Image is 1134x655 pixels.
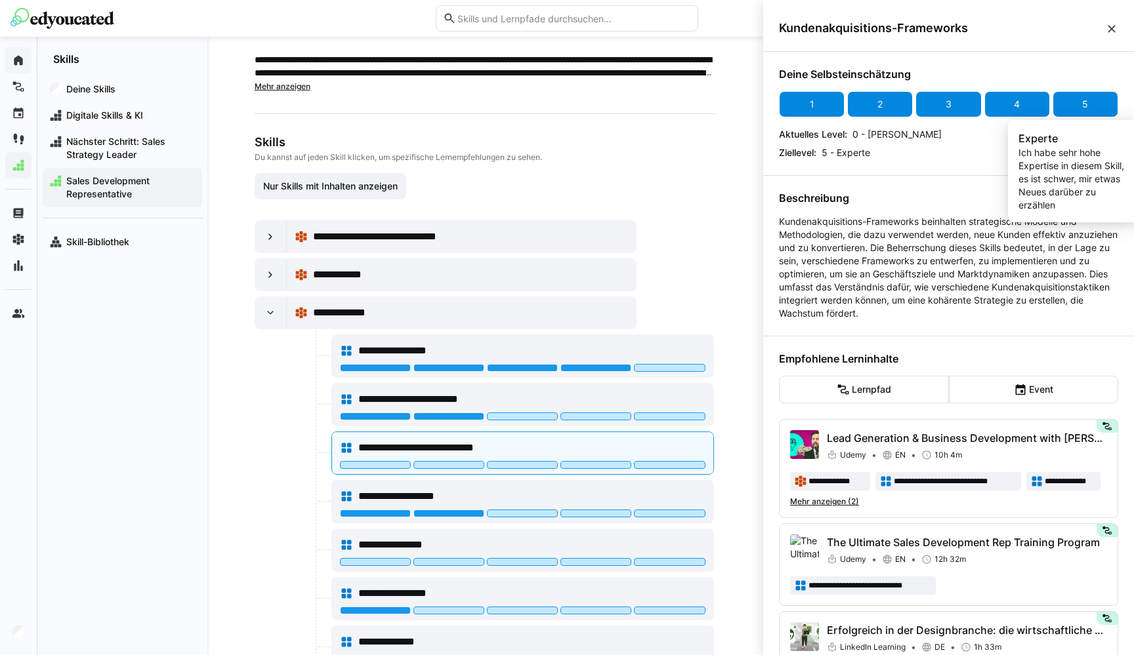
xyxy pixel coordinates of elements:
h4: Empfohlene Lerninhalte [779,352,1118,365]
button: Nur Skills mit Inhalten anzeigen [255,173,406,199]
p: 0 - [PERSON_NAME] [852,128,942,141]
div: 3 [946,98,952,111]
p: Erfolgreich in der Designbranche: die wirtschaftliche Basis [827,622,1107,638]
p: Ziellevel: [779,146,816,159]
h4: Beschreibung [779,191,1118,205]
p: 5 - Experte [822,146,870,159]
span: Mehr anzeigen (2) [790,496,859,507]
span: Mehr anzeigen [255,81,310,91]
input: Skills und Lernpfade durchsuchen… [456,12,691,24]
span: Udemy [840,450,866,460]
h4: Deine Selbsteinschätzung [779,68,1118,81]
span: 1h 33m [974,642,1001,652]
span: EN [895,450,906,460]
img: Lead Generation & Business Development with Dekker [790,430,819,459]
img: Erfolgreich in der Designbranche: die wirtschaftliche Basis [790,622,819,651]
span: LinkedIn Learning [840,642,906,652]
span: DE [934,642,945,652]
span: Digitale Skills & KI [64,109,196,122]
span: Nur Skills mit Inhalten anzeigen [261,180,400,193]
span: Sales Development Representative [64,174,196,201]
div: 5 [1082,98,1088,111]
div: 1 [810,98,814,111]
eds-button-option: Lernpfad [779,376,949,403]
div: 4 [1014,98,1020,111]
span: Udemy [840,554,866,565]
eds-button-option: Event [949,376,1119,403]
p: Lead Generation & Business Development with [PERSON_NAME] [827,430,1107,446]
p: Kundenakquisitions-Frameworks beinhalten strategische Modelle und Methodologien, die dazu verwend... [779,215,1118,320]
h3: Skills [255,135,714,149]
span: 12h 32m [934,554,966,565]
span: Nächster Schritt: Sales Strategy Leader [64,135,196,161]
p: Experte [1018,130,1129,146]
p: Du kannst auf jeden Skill klicken, um spezifische Lernempfehlungen zu sehen. [255,152,714,163]
p: The Ultimate Sales Development Rep Training Program [827,534,1107,550]
p: Aktuelles Level: [779,128,847,141]
span: Kundenakquisitions-Frameworks [779,21,1105,35]
div: 2 [877,98,883,111]
span: EN [895,554,906,565]
span: 10h 4m [934,450,962,460]
p: Ich habe sehr hohe Expertise in diesem Skill, es ist schwer, mir etwas Neues darüber zu erzählen [1018,146,1129,212]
